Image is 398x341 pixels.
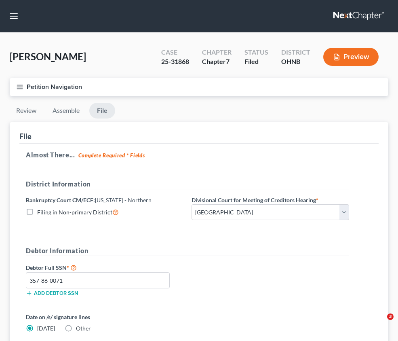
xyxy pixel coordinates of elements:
[19,131,32,141] div: File
[22,263,187,272] label: Debtor Full SSN
[244,48,268,57] div: Status
[323,48,379,66] button: Preview
[281,57,310,66] div: OHNB
[26,196,152,204] label: Bankruptcy Court CM/ECF:
[371,313,390,333] iframe: Intercom live chat
[26,272,170,288] input: XXX-XX-XXXX
[244,57,268,66] div: Filed
[202,48,232,57] div: Chapter
[202,57,232,66] div: Chapter
[226,57,230,65] span: 7
[10,78,388,96] button: Petition Navigation
[161,48,189,57] div: Case
[161,57,189,66] div: 25-31868
[10,103,43,119] a: Review
[281,48,310,57] div: District
[26,290,78,297] button: Add debtor SSN
[89,103,115,119] a: File
[26,246,349,256] h5: Debtor Information
[192,196,318,204] label: Divisional Court for Meeting of Creditors Hearing
[78,152,145,159] strong: Complete Required * Fields
[46,103,86,119] a: Assemble
[387,313,394,320] span: 3
[26,179,349,189] h5: District Information
[26,313,183,321] label: Date on /s/ signature lines
[37,325,55,332] span: [DATE]
[95,197,152,203] span: [US_STATE] - Northern
[10,51,86,62] span: [PERSON_NAME]
[76,325,91,332] span: Other
[37,209,112,216] span: Filing in Non-primary District
[26,150,372,160] h5: Almost There...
